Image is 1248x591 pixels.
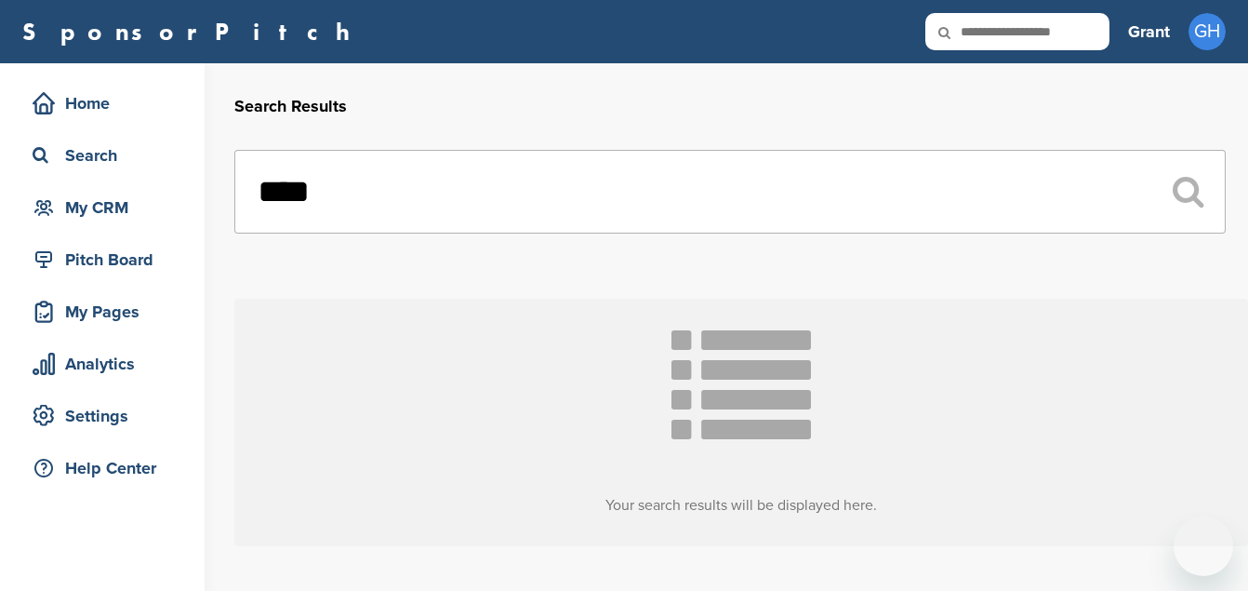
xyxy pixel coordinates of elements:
[1188,13,1226,50] span: GH
[28,139,186,172] div: Search
[28,347,186,381] div: Analytics
[28,295,186,329] div: My Pages
[19,395,186,437] a: Settings
[1174,517,1233,576] iframe: Button to launch messaging window
[28,399,186,433] div: Settings
[19,82,186,125] a: Home
[28,451,186,485] div: Help Center
[19,134,186,177] a: Search
[19,238,186,281] a: Pitch Board
[1128,11,1170,52] a: Grant
[22,20,362,44] a: SponsorPitch
[234,494,1248,517] h3: Your search results will be displayed here.
[234,94,1226,119] h2: Search Results
[19,447,186,490] a: Help Center
[28,87,186,120] div: Home
[1128,19,1170,45] h3: Grant
[19,290,186,333] a: My Pages
[28,191,186,224] div: My CRM
[19,186,186,229] a: My CRM
[19,343,186,385] a: Analytics
[28,243,186,276] div: Pitch Board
